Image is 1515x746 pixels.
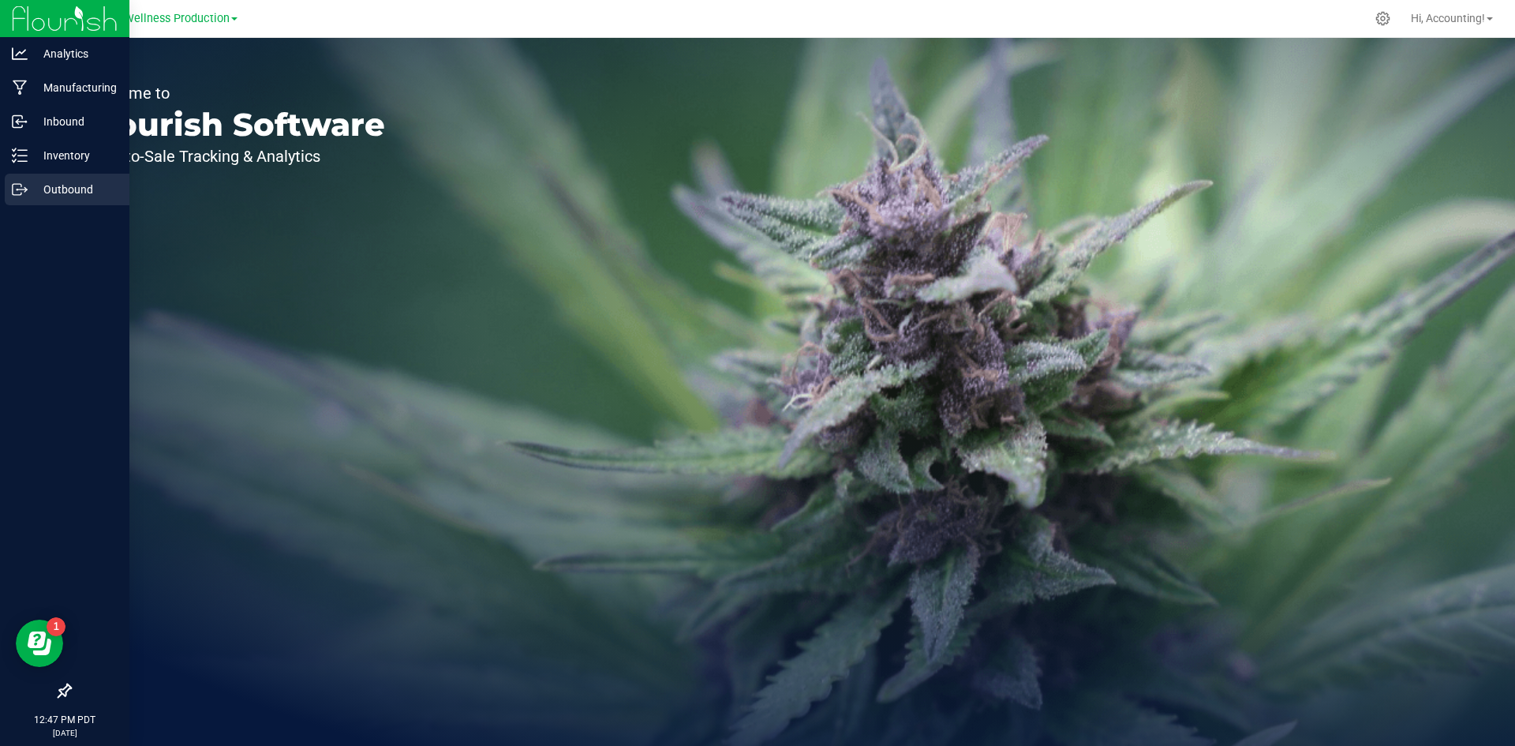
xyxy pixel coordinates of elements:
p: Welcome to [85,85,385,101]
iframe: Resource center unread badge [47,617,65,636]
inline-svg: Inventory [12,148,28,163]
p: Inventory [28,146,122,165]
iframe: Resource center [16,620,63,667]
inline-svg: Inbound [12,114,28,129]
p: Analytics [28,44,122,63]
p: Manufacturing [28,78,122,97]
p: 12:47 PM PDT [7,713,122,727]
p: Outbound [28,180,122,199]
inline-svg: Analytics [12,46,28,62]
p: [DATE] [7,727,122,739]
p: Flourish Software [85,109,385,141]
span: Polaris Wellness Production [85,12,230,25]
p: Inbound [28,112,122,131]
inline-svg: Outbound [12,182,28,197]
span: Hi, Accounting! [1411,12,1485,24]
div: Manage settings [1373,11,1393,26]
inline-svg: Manufacturing [12,80,28,96]
p: Seed-to-Sale Tracking & Analytics [85,148,385,164]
